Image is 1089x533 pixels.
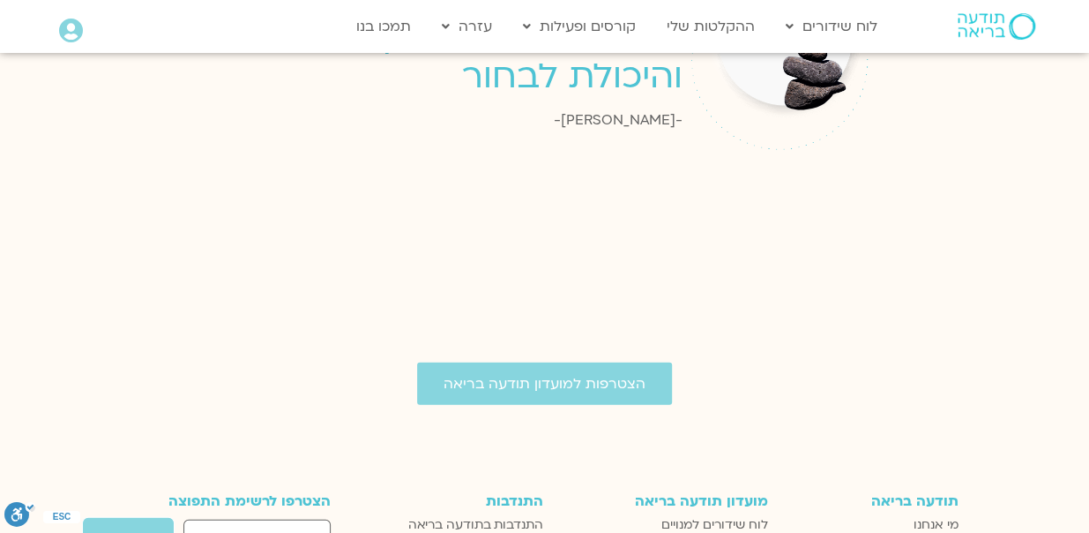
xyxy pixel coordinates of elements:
[347,10,420,43] a: תמכו בנו
[444,376,645,392] span: הצטרפות למועדון תודעה בריאה
[131,493,332,509] h3: הצטרפו לרשימת התפוצה
[379,493,542,509] h3: התנדבות
[958,13,1035,40] img: תודעה בריאה
[514,10,645,43] a: קורסים ופעילות
[171,109,682,132] div: -[PERSON_NAME]-
[171,17,682,96] p: ושם נמצא הכח שלך, החופש והיכולת לבחור
[777,10,886,43] a: לוח שידורים
[561,493,768,509] h3: מועדון תודעה בריאה
[417,363,672,405] a: הצטרפות למועדון תודעה בריאה
[433,10,501,43] a: עזרה
[658,10,764,43] a: ההקלטות שלי
[786,493,958,509] h3: תודעה בריאה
